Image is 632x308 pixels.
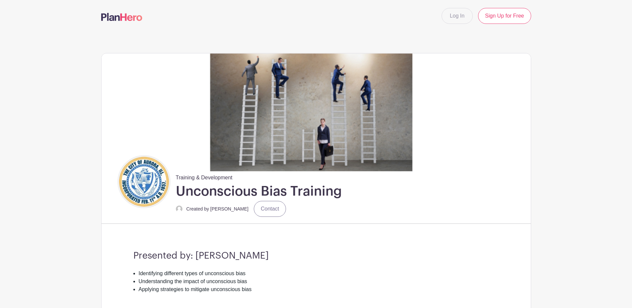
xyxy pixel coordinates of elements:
[133,250,499,262] h3: Presented by: [PERSON_NAME]
[442,8,473,24] a: Log In
[101,13,142,21] img: logo-507f7623f17ff9eddc593b1ce0a138ce2505c220e1c5a4e2b4648c50719b7d32.svg
[176,206,182,212] img: default-ce2991bfa6775e67f084385cd625a349d9dcbb7a52a09fb2fda1e96e2d18dcdb.png
[176,183,342,200] h1: Unconscious Bias Training
[139,270,499,277] li: Identifying different types of unconscious bias
[139,277,499,285] li: Understanding the impact of unconscious bias
[119,157,169,207] img: COA%20logo%20(2).jpg
[176,171,233,182] span: Training & Development
[478,8,531,24] a: Sign Up for Free
[139,285,499,293] li: Applying strategies to mitigate unconscious bias
[254,201,286,217] a: Contact
[102,53,531,171] img: event_banner_8550.png
[186,206,249,212] small: Created by [PERSON_NAME]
